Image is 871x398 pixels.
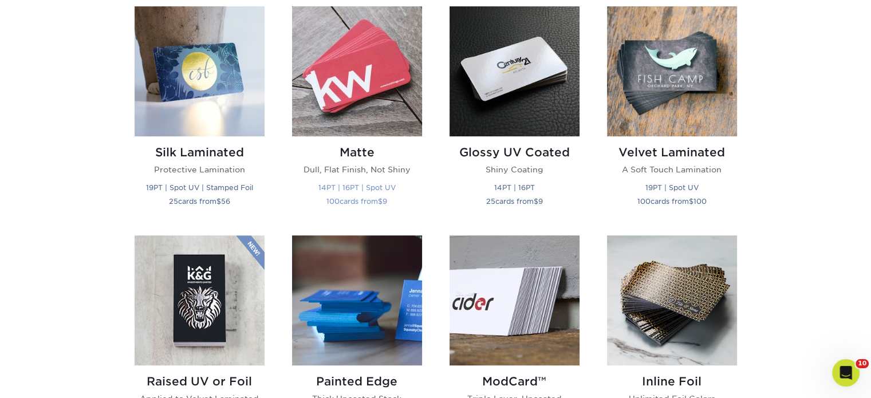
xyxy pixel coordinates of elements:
[607,164,737,175] p: A Soft Touch Lamination
[637,197,651,206] span: 100
[135,145,265,159] h2: Silk Laminated
[689,197,693,206] span: $
[135,6,265,221] a: Silk Laminated Business Cards Silk Laminated Protective Lamination 19PT | Spot UV | Stamped Foil ...
[169,197,178,206] span: 25
[318,183,396,192] small: 14PT | 16PT | Spot UV
[450,6,580,221] a: Glossy UV Coated Business Cards Glossy UV Coated Shiny Coating 14PT | 16PT 25cards from$9
[450,375,580,388] h2: ModCard™
[494,183,535,192] small: 14PT | 16PT
[292,375,422,388] h2: Painted Edge
[146,183,253,192] small: 19PT | Spot UV | Stamped Foil
[292,164,422,175] p: Dull, Flat Finish, Not Shiny
[607,375,737,388] h2: Inline Foil
[534,197,538,206] span: $
[450,235,580,365] img: ModCard™ Business Cards
[221,197,230,206] span: 56
[637,197,707,206] small: cards from
[326,197,387,206] small: cards from
[486,197,495,206] span: 25
[607,6,737,221] a: Velvet Laminated Business Cards Velvet Laminated A Soft Touch Lamination 19PT | Spot UV 100cards ...
[326,197,340,206] span: 100
[607,235,737,365] img: Inline Foil Business Cards
[693,197,707,206] span: 100
[450,6,580,136] img: Glossy UV Coated Business Cards
[856,359,869,368] span: 10
[236,235,265,270] img: New Product
[450,164,580,175] p: Shiny Coating
[607,145,737,159] h2: Velvet Laminated
[292,6,422,221] a: Matte Business Cards Matte Dull, Flat Finish, Not Shiny 14PT | 16PT | Spot UV 100cards from$9
[135,235,265,365] img: Raised UV or Foil Business Cards
[216,197,221,206] span: $
[292,145,422,159] h2: Matte
[169,197,230,206] small: cards from
[292,6,422,136] img: Matte Business Cards
[292,235,422,365] img: Painted Edge Business Cards
[486,197,543,206] small: cards from
[832,359,860,387] iframe: Intercom live chat
[135,164,265,175] p: Protective Lamination
[450,145,580,159] h2: Glossy UV Coated
[645,183,699,192] small: 19PT | Spot UV
[378,197,383,206] span: $
[135,375,265,388] h2: Raised UV or Foil
[383,197,387,206] span: 9
[607,6,737,136] img: Velvet Laminated Business Cards
[135,6,265,136] img: Silk Laminated Business Cards
[538,197,543,206] span: 9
